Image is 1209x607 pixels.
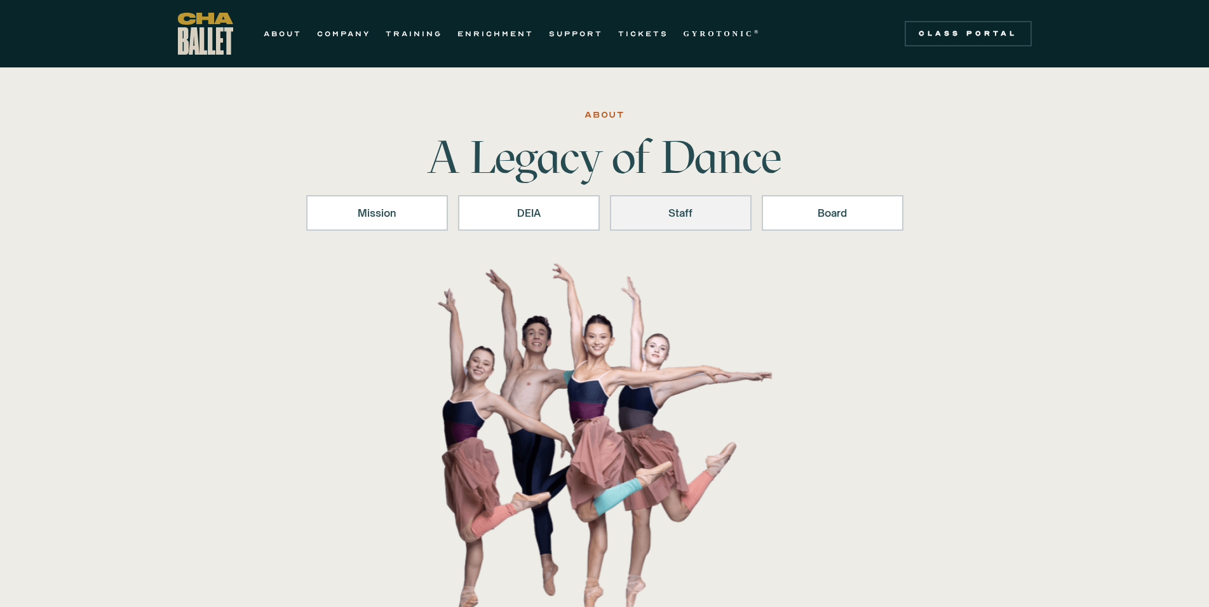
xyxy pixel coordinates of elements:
[264,26,302,41] a: ABOUT
[762,195,903,231] a: Board
[626,205,735,221] div: Staff
[323,205,431,221] div: Mission
[684,29,754,38] strong: GYROTONIC
[584,107,625,123] div: ABOUT
[754,29,761,35] sup: ®
[618,26,668,41] a: TICKETS
[684,26,761,41] a: GYROTONIC®
[306,195,448,231] a: Mission
[458,195,600,231] a: DEIA
[549,26,603,41] a: SUPPORT
[778,205,887,221] div: Board
[407,134,803,180] h1: A Legacy of Dance
[457,26,534,41] a: ENRICHMENT
[317,26,370,41] a: COMPANY
[610,195,752,231] a: Staff
[386,26,442,41] a: TRAINING
[178,13,233,55] a: home
[905,21,1032,46] a: Class Portal
[912,29,1024,39] div: Class Portal
[475,205,583,221] div: DEIA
